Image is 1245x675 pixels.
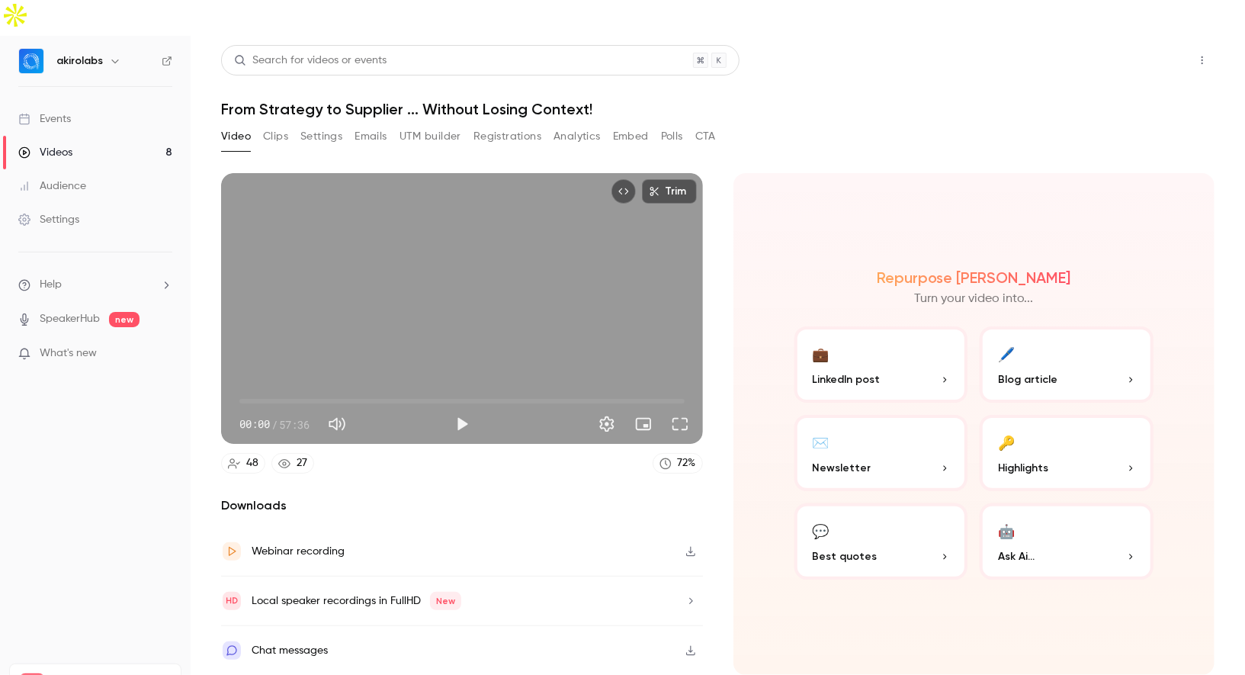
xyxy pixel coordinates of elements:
button: 💬Best quotes [794,503,968,580]
div: Audience [18,178,86,194]
button: UTM builder [399,124,461,149]
span: 00:00 [239,416,270,432]
iframe: Noticeable Trigger [154,347,172,361]
a: 72% [653,453,703,474]
div: Videos [18,145,72,160]
div: Local speaker recordings in FullHD [252,592,461,610]
button: 🖊️Blog article [980,326,1154,403]
button: CTA [695,124,716,149]
span: New [430,592,461,610]
button: Analytics [554,124,601,149]
a: 27 [271,453,314,474]
span: 57:36 [279,416,310,432]
div: 🔑 [998,430,1015,454]
button: Registrations [473,124,541,149]
p: Turn your video into... [914,290,1033,308]
button: Embed [613,124,649,149]
div: ✉️ [813,430,829,454]
button: ✉️Newsletter [794,415,968,491]
button: Share [1118,45,1178,76]
span: What's new [40,346,97,362]
button: Mute [322,409,352,439]
span: Best quotes [813,548,878,564]
a: 48 [221,453,265,474]
button: Top Bar Actions [1190,48,1215,72]
span: Blog article [998,371,1057,387]
div: Settings [18,212,79,227]
a: SpeakerHub [40,311,100,327]
button: Video [221,124,251,149]
button: 💼LinkedIn post [794,326,968,403]
button: Settings [592,409,622,439]
button: Turn on miniplayer [628,409,659,439]
button: Polls [661,124,683,149]
div: 00:00 [239,416,310,432]
button: Clips [263,124,288,149]
div: Search for videos or events [234,53,387,69]
button: Trim [642,179,697,204]
div: 🤖 [998,519,1015,542]
div: 27 [297,455,307,471]
div: 💼 [813,342,829,365]
button: Emails [355,124,387,149]
button: Embed video [611,179,636,204]
span: / [271,416,278,432]
h2: Repurpose [PERSON_NAME] [877,268,1071,287]
button: Play [447,409,477,439]
span: Newsletter [813,460,871,476]
span: LinkedIn post [813,371,881,387]
div: Chat messages [252,641,328,660]
button: Full screen [665,409,695,439]
span: Ask Ai... [998,548,1035,564]
div: 🖊️ [998,342,1015,365]
li: help-dropdown-opener [18,277,172,293]
button: 🔑Highlights [980,415,1154,491]
h2: Downloads [221,497,703,515]
div: 48 [246,455,258,471]
h1: From Strategy to Supplier ... Without Losing Context! [221,100,1215,118]
img: akirolabs [19,49,43,73]
span: new [109,312,140,327]
span: Highlights [998,460,1048,476]
h6: akirolabs [56,53,103,69]
span: Help [40,277,62,293]
button: 🤖Ask Ai... [980,503,1154,580]
div: 💬 [813,519,829,542]
div: 72 % [678,455,696,471]
div: Webinar recording [252,542,345,561]
div: Events [18,111,71,127]
button: Settings [300,124,342,149]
